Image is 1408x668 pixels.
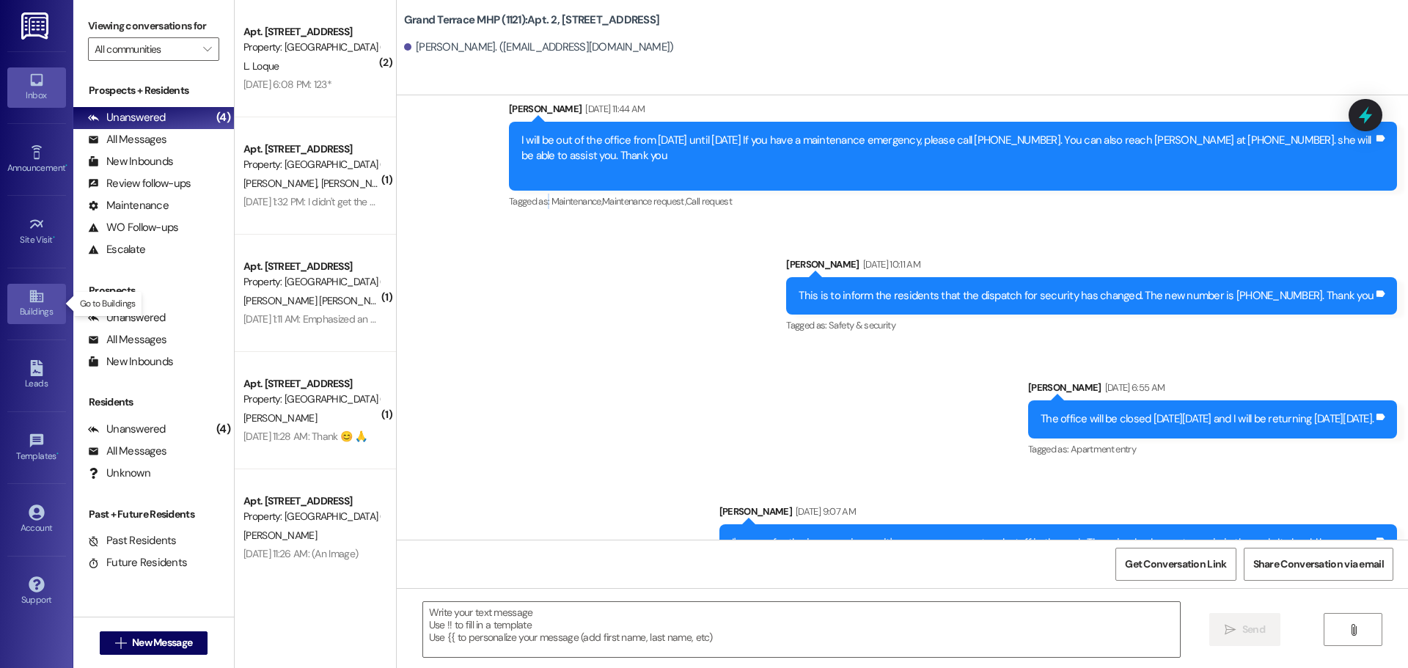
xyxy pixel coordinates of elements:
div: (4) [213,106,234,129]
div: [DATE] 6:55 AM [1101,380,1165,395]
span: [PERSON_NAME][GEOGRAPHIC_DATA] [320,177,487,190]
div: [PERSON_NAME] [719,504,1398,524]
b: Grand Terrace MHP (1121): Apt. 2, [STREET_ADDRESS] [404,12,659,28]
div: Past Residents [88,533,177,548]
div: Property: [GEOGRAPHIC_DATA] (1126) [243,157,379,172]
i:  [203,43,211,55]
a: Support [7,572,66,612]
a: Leads [7,356,66,395]
div: Apt. [STREET_ADDRESS] [243,24,379,40]
div: Tagged as: [786,315,1397,336]
input: All communities [95,37,196,61]
span: • [56,449,59,459]
i:  [1348,624,1359,636]
div: All Messages [88,444,166,459]
div: [PERSON_NAME]. ([EMAIL_ADDRESS][DOMAIN_NAME]) [404,40,674,55]
span: [PERSON_NAME] [243,177,321,190]
div: [DATE] 11:28 AM: Thank 😊 🙏 [243,430,367,443]
a: Inbox [7,67,66,107]
div: Tagged as: [1028,438,1397,460]
div: [DATE] 1:32 PM: I didn't get the attachment [243,195,419,208]
span: • [53,232,55,243]
button: Send [1209,613,1280,646]
div: New Inbounds [88,154,173,169]
p: Go to Buildings [80,298,136,310]
button: Share Conversation via email [1244,548,1393,581]
div: Apt. [STREET_ADDRESS] [243,259,379,274]
span: Get Conversation Link [1125,557,1226,572]
div: [DATE] 11:26 AM: (An Image) [243,547,358,560]
div: [PERSON_NAME] [509,101,1397,122]
div: All Messages [88,332,166,348]
div: Prospects + Residents [73,83,234,98]
div: Apt. [STREET_ADDRESS] [243,493,379,509]
div: All Messages [88,132,166,147]
div: [DATE] 11:44 AM [582,101,645,117]
span: [PERSON_NAME] [243,529,317,542]
div: Residents [73,394,234,410]
a: Buildings [7,284,66,323]
span: Safety & security [829,319,895,331]
a: Site Visit • [7,212,66,252]
div: Tagged as: [509,191,1397,212]
div: Review follow-ups [88,176,191,191]
div: [DATE] 10:11 AM [859,257,920,272]
i:  [115,637,126,649]
button: New Message [100,631,208,655]
span: L. Loque [243,59,279,73]
div: [PERSON_NAME] [786,257,1397,277]
span: [PERSON_NAME] [243,411,317,425]
span: Maintenance , [551,195,602,208]
div: The office will be closed [DATE][DATE] and I will be returning [DATE][DATE]. [1041,411,1374,427]
span: • [65,161,67,171]
div: Past + Future Residents [73,507,234,522]
i:  [1225,624,1236,636]
div: Future Residents [88,555,187,570]
div: Apt. [STREET_ADDRESS] [243,376,379,392]
div: [PERSON_NAME] [1028,380,1397,400]
div: New Inbounds [88,354,173,370]
div: I will be out of the office from [DATE] until [DATE] If you have a maintenance emergency, please ... [521,133,1374,180]
img: ResiDesk Logo [21,12,51,40]
div: Prospects [73,283,234,298]
div: Apt. [STREET_ADDRESS] [243,142,379,157]
div: Property: [GEOGRAPHIC_DATA] (1126) [243,509,379,524]
div: WO Follow-ups [88,220,178,235]
div: Unanswered [88,110,166,125]
div: I'm sorry for the inconvenience , it's an emergency water shutoff in the park. There is a broken ... [732,535,1374,551]
span: New Message [132,635,192,650]
div: Property: [GEOGRAPHIC_DATA] (1126) [243,392,379,407]
span: Share Conversation via email [1253,557,1384,572]
div: Unanswered [88,422,166,437]
div: [DATE] 9:07 AM [792,504,856,519]
div: Unanswered [88,310,166,326]
div: [DATE] 1:11 AM: Emphasized an attachment [243,312,420,326]
span: Apartment entry [1071,443,1136,455]
div: Unknown [88,466,150,481]
div: (4) [213,418,234,441]
div: This is to inform the residents that the dispatch for security has changed. The new number is [PH... [799,288,1374,304]
a: Templates • [7,428,66,468]
label: Viewing conversations for [88,15,219,37]
span: Send [1242,622,1265,637]
button: Get Conversation Link [1115,548,1236,581]
a: Account [7,500,66,540]
span: [PERSON_NAME] [PERSON_NAME] [243,294,392,307]
div: Property: [GEOGRAPHIC_DATA] (1126) [243,40,379,55]
span: Maintenance request , [602,195,686,208]
div: Property: [GEOGRAPHIC_DATA] (1126) [243,274,379,290]
div: Maintenance [88,198,169,213]
span: Call request [686,195,732,208]
div: Escalate [88,242,145,257]
div: [DATE] 6:08 PM: 123* [243,78,331,91]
